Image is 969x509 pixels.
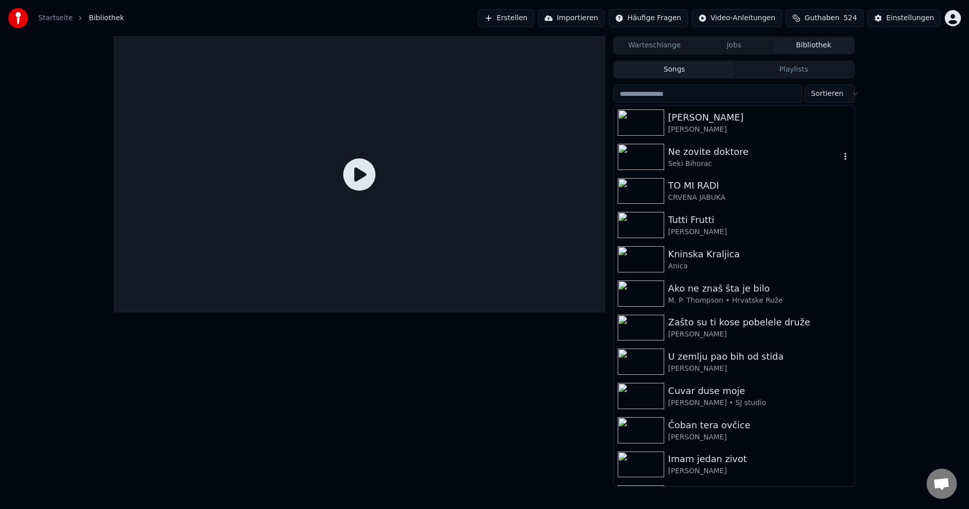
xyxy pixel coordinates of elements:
[668,247,850,261] div: Kninska Kraljica
[668,466,850,476] div: [PERSON_NAME]
[668,159,840,169] div: Seki Bihorac
[668,398,850,408] div: [PERSON_NAME] • SJ studio
[886,13,934,23] div: Einstellungen
[8,8,28,28] img: youka
[668,350,850,364] div: U zemlju pao bih od stida
[38,13,73,23] a: Startseite
[668,364,850,374] div: [PERSON_NAME]
[668,384,850,398] div: Cuvar duse moje
[694,38,774,53] button: Jobs
[668,145,840,159] div: Ne zovite doktore
[668,261,850,271] div: Anica
[38,13,124,23] nav: breadcrumb
[774,38,853,53] button: Bibliothek
[668,125,850,135] div: [PERSON_NAME]
[609,9,688,27] button: Häufige Fragen
[843,13,857,23] span: 524
[804,13,839,23] span: Guthaben
[668,329,850,340] div: [PERSON_NAME]
[478,9,534,27] button: Erstellen
[538,9,605,27] button: Importieren
[668,213,850,227] div: Tutti Frutti
[615,63,734,77] button: Songs
[615,38,694,53] button: Warteschlange
[786,9,864,27] button: Guthaben524
[668,179,850,193] div: TO MI RADI
[668,227,850,237] div: [PERSON_NAME]
[668,452,850,466] div: Imam jedan zivot
[668,418,850,432] div: Čoban tera ovčice
[811,89,843,99] span: Sortieren
[734,63,853,77] button: Playlists
[668,315,850,329] div: Zašto su ti kose pobelele druže
[668,296,850,306] div: M. P. Thompson • Hrvatske Ruže
[692,9,782,27] button: Video-Anleitungen
[668,193,850,203] div: CRVENA JABUKA
[668,281,850,296] div: Ako ne znaš šta je bilo
[927,469,957,499] div: Chat öffnen
[89,13,124,23] span: Bibliothek
[668,432,850,442] div: [PERSON_NAME]
[868,9,941,27] button: Einstellungen
[668,110,850,125] div: [PERSON_NAME]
